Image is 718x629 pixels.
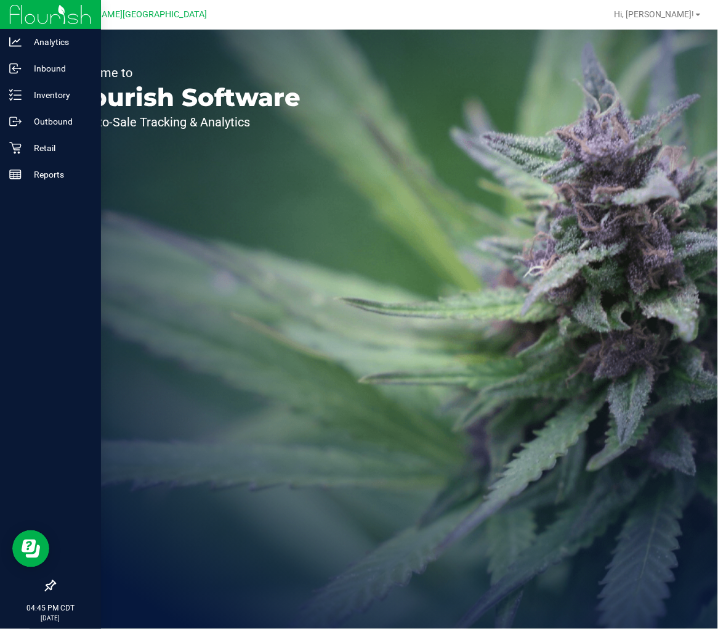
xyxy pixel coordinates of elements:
p: Reports [22,167,95,182]
span: Hi, [PERSON_NAME]! [615,9,695,19]
p: Seed-to-Sale Tracking & Analytics [67,116,301,128]
inline-svg: Outbound [9,115,22,128]
inline-svg: Analytics [9,36,22,48]
p: 04:45 PM CDT [6,603,95,614]
span: Ft [PERSON_NAME][GEOGRAPHIC_DATA] [44,9,207,20]
p: Retail [22,141,95,155]
p: Welcome to [67,67,301,79]
p: Flourish Software [67,85,301,110]
p: [DATE] [6,614,95,623]
iframe: Resource center [12,530,49,567]
p: Inbound [22,61,95,76]
inline-svg: Inbound [9,62,22,75]
inline-svg: Retail [9,142,22,154]
p: Inventory [22,88,95,102]
p: Analytics [22,35,95,49]
inline-svg: Reports [9,168,22,181]
inline-svg: Inventory [9,89,22,101]
p: Outbound [22,114,95,129]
